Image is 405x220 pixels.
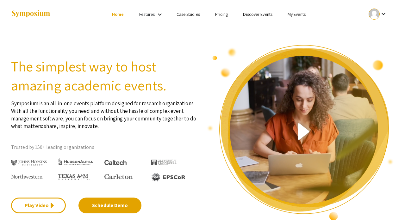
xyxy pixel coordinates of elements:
img: The University of Tennessee [151,160,177,165]
img: Johns Hopkins University [11,160,47,166]
a: Pricing [215,11,228,17]
img: Symposium by ForagerOne [11,10,51,18]
img: Caltech [104,160,127,165]
a: Home [112,11,124,17]
p: Symposium is an all-in-one events platform designed for research organizations. With all the func... [11,95,198,130]
button: Expand account dropdown [362,7,394,21]
a: Schedule Demo [78,198,141,213]
img: EPSCOR [151,173,186,182]
a: Features [139,11,155,17]
a: My Events [288,11,306,17]
a: Play Video [11,198,66,213]
img: Texas A&M University [58,174,90,180]
img: Carleton [104,174,133,179]
mat-icon: Expand account dropdown [380,10,387,18]
h2: The simplest way to host amazing academic events. [11,57,198,95]
img: Northwestern [11,174,43,178]
a: Case Studies [177,11,200,17]
img: HudsonAlpha [58,158,94,165]
mat-icon: Expand Features list [156,11,164,18]
p: Trusted by 150+ leading organizations [11,143,198,152]
a: Discover Events [243,11,272,17]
